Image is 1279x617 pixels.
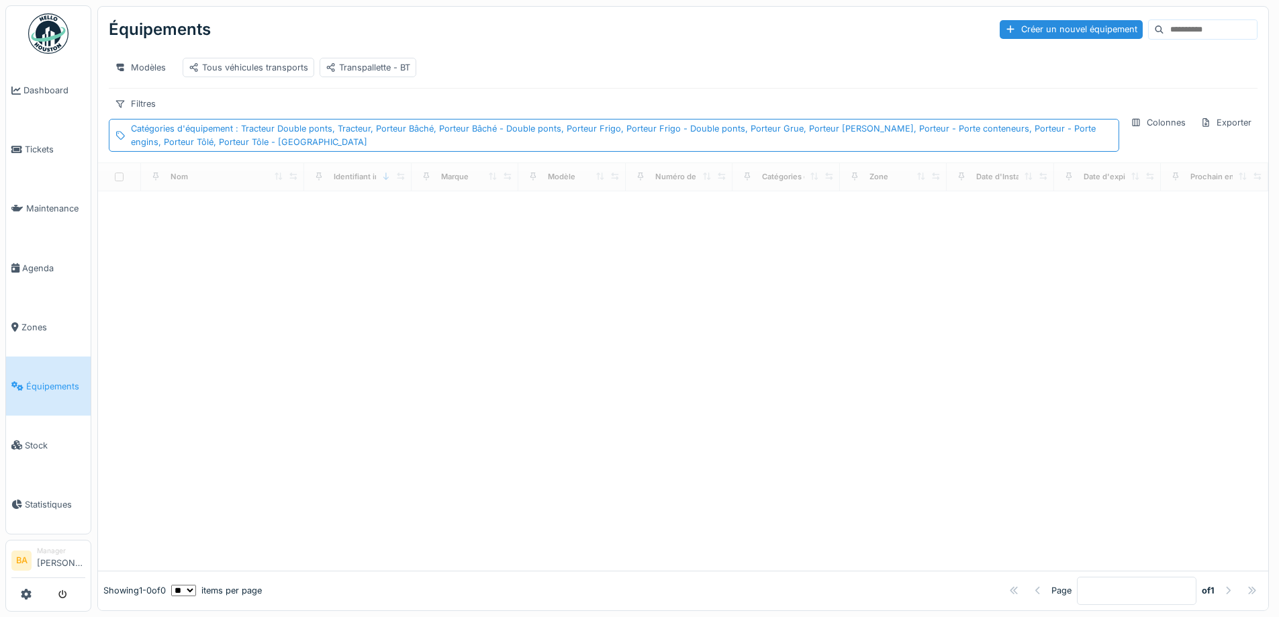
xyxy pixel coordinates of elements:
[11,551,32,571] li: BA
[109,58,172,77] div: Modèles
[869,171,888,183] div: Zone
[1125,113,1192,132] div: Colonnes
[655,171,717,183] div: Numéro de Série
[103,584,166,597] div: Showing 1 - 0 of 0
[1190,171,1258,183] div: Prochain entretien
[6,238,91,297] a: Agenda
[762,171,855,183] div: Catégories d'équipement
[548,171,575,183] div: Modèle
[28,13,68,54] img: Badge_color-CXgf-gQk.svg
[21,321,85,334] span: Zones
[189,61,308,74] div: Tous véhicules transports
[131,124,1096,146] span: : Tracteur Double ponts, Tracteur, Porteur Bâché, Porteur Bâché - Double ponts, Porteur Frigo, Po...
[6,475,91,534] a: Statistiques
[1051,584,1072,597] div: Page
[171,584,262,597] div: items per page
[326,61,410,74] div: Transpallette - BT
[11,546,85,578] a: BA Manager[PERSON_NAME]
[23,84,85,97] span: Dashboard
[6,297,91,357] a: Zones
[26,202,85,215] span: Maintenance
[6,357,91,416] a: Équipements
[25,439,85,452] span: Stock
[6,179,91,238] a: Maintenance
[6,120,91,179] a: Tickets
[25,143,85,156] span: Tickets
[25,498,85,511] span: Statistiques
[26,380,85,393] span: Équipements
[1084,171,1146,183] div: Date d'expiration
[37,546,85,556] div: Manager
[1202,584,1215,597] strong: of 1
[1000,20,1143,38] div: Créer un nouvel équipement
[131,122,1113,148] div: Catégories d'équipement
[441,171,469,183] div: Marque
[6,61,91,120] a: Dashboard
[6,416,91,475] a: Stock
[171,171,188,183] div: Nom
[1194,113,1258,132] div: Exporter
[109,12,211,47] div: Équipements
[334,171,399,183] div: Identifiant interne
[976,171,1042,183] div: Date d'Installation
[37,546,85,575] li: [PERSON_NAME]
[109,94,162,113] div: Filtres
[22,262,85,275] span: Agenda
